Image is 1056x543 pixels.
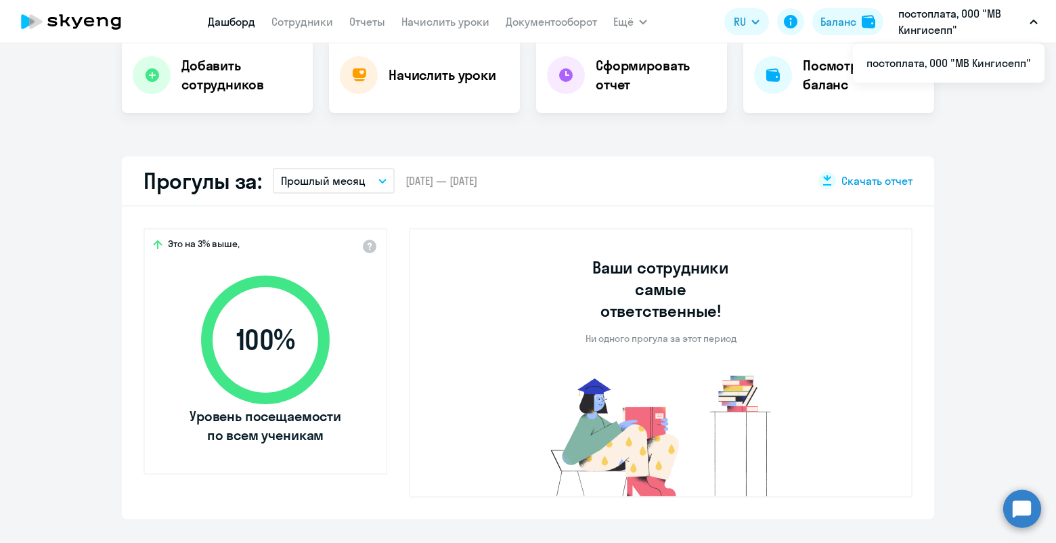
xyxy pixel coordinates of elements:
[525,372,797,496] img: no-truants
[401,15,489,28] a: Начислить уроки
[586,332,736,345] p: Ни одного прогула за этот период
[734,14,746,30] span: RU
[188,324,343,356] span: 100 %
[613,8,647,35] button: Ещё
[188,407,343,445] span: Уровень посещаемости по всем ученикам
[862,15,875,28] img: balance
[803,56,923,94] h4: Посмотреть баланс
[281,173,366,189] p: Прошлый месяц
[613,14,634,30] span: Ещё
[405,173,477,188] span: [DATE] — [DATE]
[596,56,716,94] h4: Сформировать отчет
[144,167,262,194] h2: Прогулы за:
[349,15,385,28] a: Отчеты
[181,56,302,94] h4: Добавить сотрудников
[841,173,912,188] span: Скачать отчет
[892,5,1044,38] button: постоплата, ООО "МВ Кингисепп"
[724,8,769,35] button: RU
[898,5,1024,38] p: постоплата, ООО "МВ Кингисепп"
[812,8,883,35] button: Балансbalance
[271,15,333,28] a: Сотрудники
[506,15,597,28] a: Документооборот
[273,168,395,194] button: Прошлый месяц
[208,15,255,28] a: Дашборд
[168,238,240,254] span: Это на 3% выше,
[820,14,856,30] div: Баланс
[853,43,1044,83] ul: Ещё
[389,66,496,85] h4: Начислить уроки
[574,257,748,322] h3: Ваши сотрудники самые ответственные!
